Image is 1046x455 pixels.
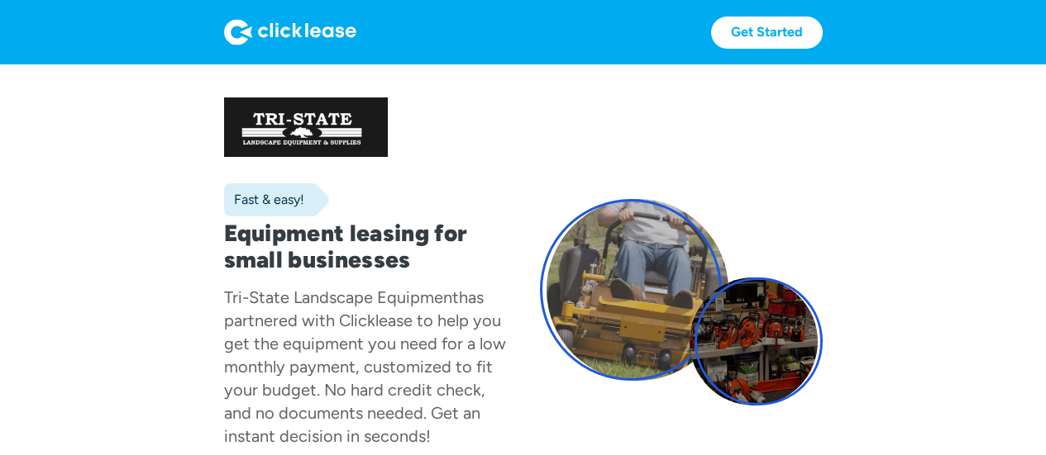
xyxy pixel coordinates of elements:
img: Logo [224,19,356,45]
h1: Equipment leasing for small businesses [224,220,507,273]
div: Tri-State Landscape Equipment [224,287,459,307]
a: Get Started [711,17,823,49]
div: Fast & easy! [224,192,304,208]
div: has partnered with Clicklease to help you get the equipment you need for a low monthly payment, c... [224,287,506,446]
